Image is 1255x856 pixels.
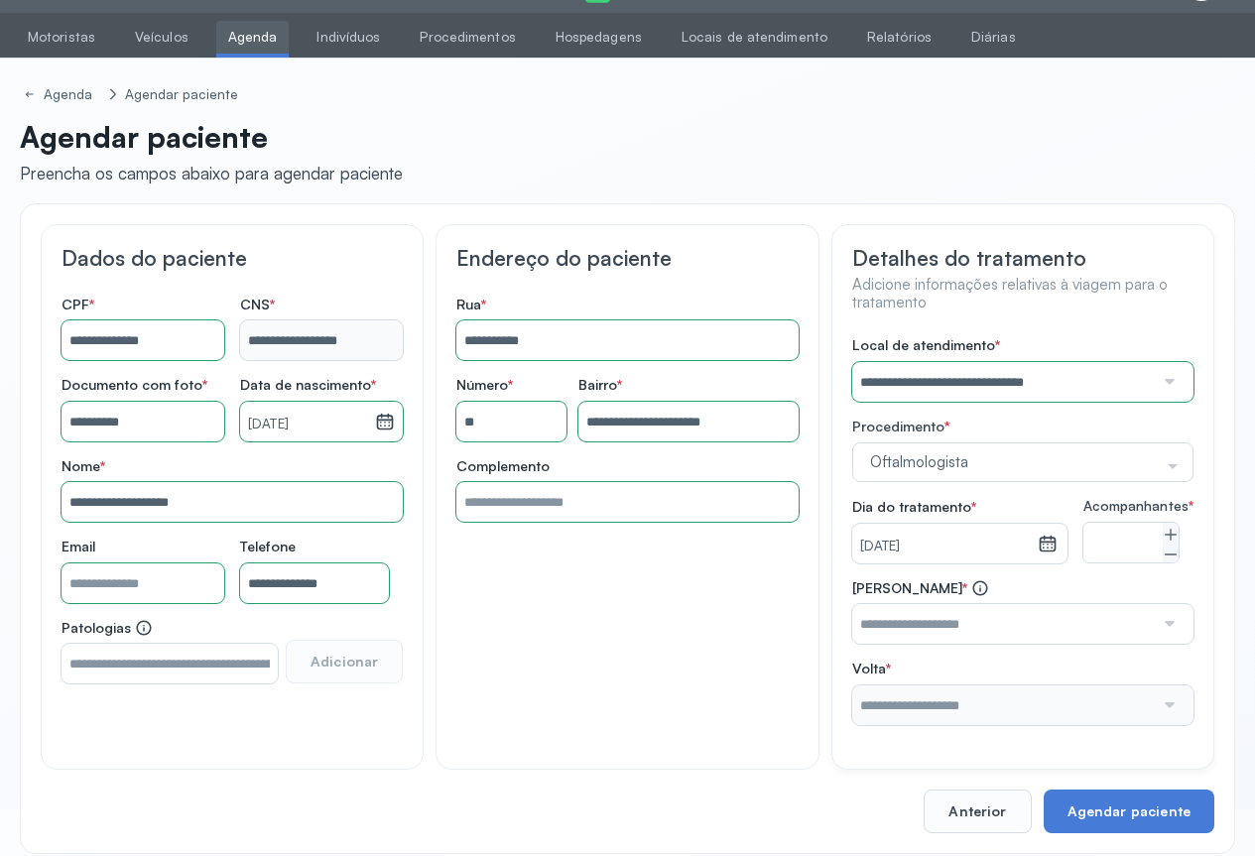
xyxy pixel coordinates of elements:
[62,619,153,637] span: Patologias
[578,376,622,394] span: Bairro
[44,86,97,103] div: Agenda
[1083,498,1193,515] span: Acompanhantes
[248,415,367,434] small: [DATE]
[456,457,550,475] span: Complemento
[240,538,296,555] span: Telefone
[670,21,839,54] a: Locais de atendimento
[855,21,943,54] a: Relatórios
[456,296,486,313] span: Rua
[959,21,1028,54] a: Diárias
[852,418,944,434] span: Procedimento
[852,579,989,597] span: [PERSON_NAME]
[20,82,101,107] a: Agenda
[20,163,403,183] div: Preencha os campos abaixo para agendar paciente
[544,21,654,54] a: Hospedagens
[305,21,392,54] a: Indivíduos
[286,640,403,683] button: Adicionar
[62,245,403,271] h3: Dados do paciente
[62,296,94,313] span: CPF
[408,21,527,54] a: Procedimentos
[852,498,976,516] span: Dia do tratamento
[1044,790,1214,833] button: Agendar paciente
[860,537,1031,556] small: [DATE]
[456,245,798,271] h3: Endereço do paciente
[924,790,1031,833] button: Anterior
[16,21,107,54] a: Motoristas
[852,336,1000,354] span: Local de atendimento
[121,82,243,107] a: Agendar paciente
[865,452,1161,472] span: Oftalmologista
[62,538,95,555] span: Email
[20,119,403,155] p: Agendar paciente
[456,376,513,394] span: Número
[62,457,105,475] span: Nome
[852,660,891,677] span: Volta
[125,86,239,103] div: Agendar paciente
[216,21,290,54] a: Agenda
[852,276,1193,313] h4: Adicione informações relativas à viagem para o tratamento
[240,296,275,313] span: CNS
[123,21,200,54] a: Veículos
[240,376,376,394] span: Data de nascimento
[852,245,1193,271] h3: Detalhes do tratamento
[62,376,207,394] span: Documento com foto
